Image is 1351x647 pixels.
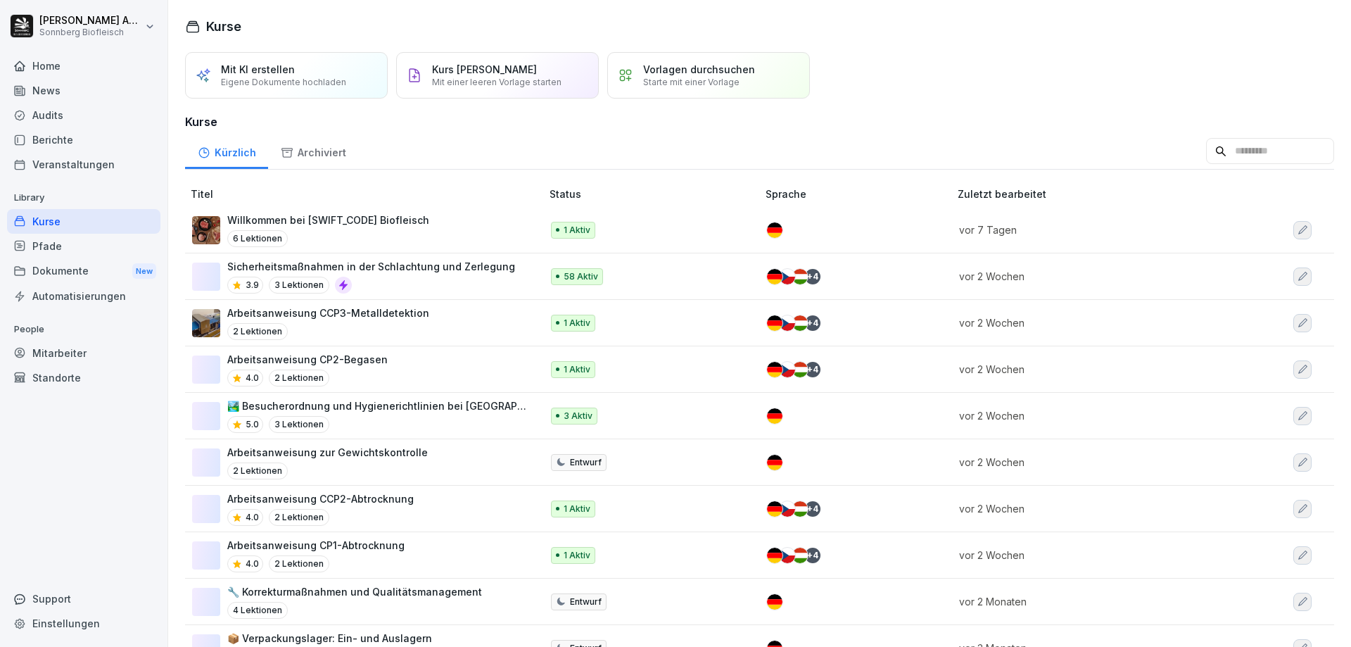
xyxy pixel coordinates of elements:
p: [PERSON_NAME] Anibas [39,15,142,27]
p: 1 Aktiv [564,317,590,329]
a: Veranstaltungen [7,152,160,177]
div: Support [7,586,160,611]
p: 4 Lektionen [227,602,288,619]
a: Standorte [7,365,160,390]
p: Arbeitsanweisung zur Gewichtskontrolle [227,445,428,460]
p: Library [7,187,160,209]
p: Sicherheitsmaßnahmen in der Schlachtung und Zerlegung [227,259,515,274]
p: 3 Lektionen [269,277,329,294]
a: Kürzlich [185,133,268,169]
a: Archiviert [268,133,358,169]
p: 2 Lektionen [269,370,329,387]
p: Zuletzt bearbeitet [958,187,1238,201]
p: 2 Lektionen [227,463,288,479]
a: Audits [7,103,160,127]
a: News [7,78,160,103]
p: Mit KI erstellen [221,63,295,75]
p: vor 2 Wochen [959,315,1221,330]
img: hu.svg [792,548,808,563]
p: 3 Aktiv [564,410,592,422]
p: Starte mit einer Vorlage [643,77,740,87]
p: Arbeitsanweisung CP1-Abtrocknung [227,538,405,553]
img: de.svg [767,408,782,424]
div: + 4 [805,548,820,563]
p: vor 2 Monaten [959,594,1221,609]
img: hu.svg [792,362,808,377]
img: hu.svg [792,501,808,517]
img: de.svg [767,594,782,610]
p: 4.0 [246,511,259,524]
p: Status [550,187,760,201]
p: Sonnberg Biofleisch [39,27,142,37]
p: 4.0 [246,558,259,570]
img: de.svg [767,269,782,284]
p: Willkommen bei [SWIFT_CODE] Biofleisch [227,213,429,227]
p: 2 Lektionen [227,323,288,340]
div: + 4 [805,315,820,331]
img: cz.svg [780,362,795,377]
img: hu.svg [792,269,808,284]
p: 6 Lektionen [227,230,288,247]
p: 1 Aktiv [564,224,590,237]
div: + 4 [805,501,820,517]
img: vq64qnx387vm2euztaeei3pt.png [192,216,220,244]
img: de.svg [767,362,782,377]
p: 1 Aktiv [564,549,590,562]
img: de.svg [767,501,782,517]
p: 5.0 [246,418,259,431]
p: vor 7 Tagen [959,222,1221,237]
p: 3 Lektionen [269,416,329,433]
p: 🔧 Korrekturmaßnahmen und Qualitätsmanagement [227,584,482,599]
h1: Kurse [206,17,241,36]
p: Arbeitsanweisung CCP2-Abtrocknung [227,491,414,506]
p: Titel [191,187,544,201]
a: Home [7,54,160,78]
p: 2 Lektionen [269,509,329,526]
a: Berichte [7,127,160,152]
p: Arbeitsanweisung CP2-Begasen [227,352,388,367]
a: Automatisierungen [7,284,160,308]
p: People [7,318,160,341]
img: cz.svg [780,269,795,284]
div: New [132,263,156,279]
img: de.svg [767,222,782,238]
p: 1 Aktiv [564,503,590,515]
a: Pfade [7,234,160,258]
img: pb7on1m2g7igak9wb3620wd1.png [192,309,220,337]
p: 58 Aktiv [564,270,598,283]
p: 🏞️ Besucherordnung und Hygienerichtlinien bei [GEOGRAPHIC_DATA] [227,398,527,413]
p: 2 Lektionen [269,555,329,572]
img: hu.svg [792,315,808,331]
img: cz.svg [780,548,795,563]
p: vor 2 Wochen [959,501,1221,516]
p: 1 Aktiv [564,363,590,376]
p: Eigene Dokumente hochladen [221,77,346,87]
p: 4.0 [246,372,259,384]
p: vor 2 Wochen [959,362,1221,377]
p: Vorlagen durchsuchen [643,63,755,75]
a: Kurse [7,209,160,234]
p: vor 2 Wochen [959,455,1221,470]
p: Entwurf [570,596,602,608]
img: de.svg [767,455,782,470]
p: Entwurf [570,456,602,469]
img: de.svg [767,548,782,563]
p: vor 2 Wochen [959,408,1221,423]
p: Kurs [PERSON_NAME] [432,63,537,75]
h3: Kurse [185,113,1334,130]
a: Mitarbeiter [7,341,160,365]
img: cz.svg [780,501,795,517]
div: + 4 [805,269,820,284]
p: vor 2 Wochen [959,548,1221,563]
p: 3.9 [246,279,259,291]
